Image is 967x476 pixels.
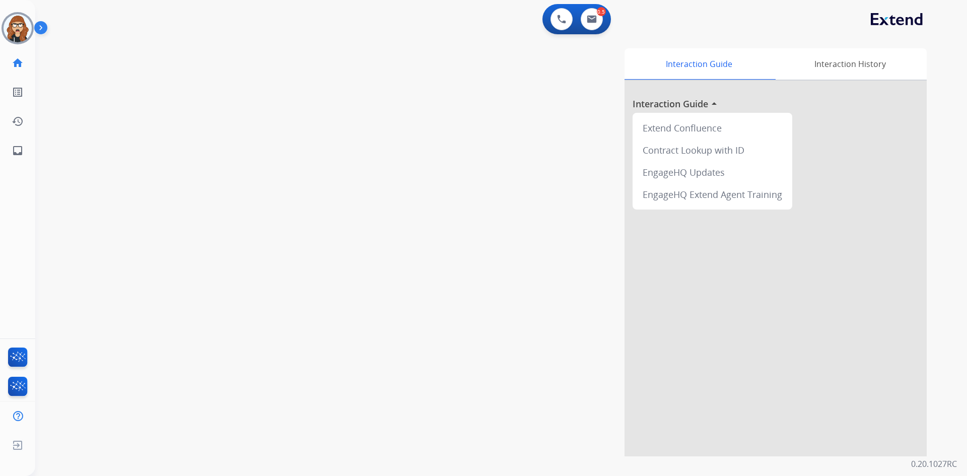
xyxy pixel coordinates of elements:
mat-icon: list_alt [12,86,24,98]
img: avatar [4,14,32,42]
div: EngageHQ Extend Agent Training [637,183,788,206]
div: Extend Confluence [637,117,788,139]
div: Interaction Guide [625,48,773,80]
p: 0.20.1027RC [911,458,957,470]
div: EngageHQ Updates [637,161,788,183]
div: 0.5 [597,7,606,16]
mat-icon: inbox [12,145,24,157]
mat-icon: home [12,57,24,69]
div: Interaction History [773,48,927,80]
mat-icon: history [12,115,24,127]
div: Contract Lookup with ID [637,139,788,161]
